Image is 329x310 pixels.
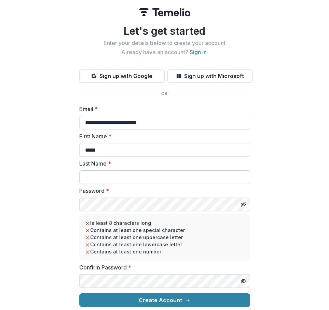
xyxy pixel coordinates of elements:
button: Sign up with Google [79,69,165,83]
label: First Name [79,132,246,140]
a: Sign in [190,49,207,56]
li: Contains at least one lowercase letter [85,241,245,248]
li: Contains at least one number [85,248,245,255]
li: Is least 8 characters long [85,219,245,227]
li: Contains at least one special character [85,227,245,234]
button: Sign up with Microsoft [167,69,253,83]
li: Contains at least one uppercase letter [85,234,245,241]
label: Last Name [79,159,246,168]
h2: Already have an account? . [79,49,250,56]
label: Confirm Password [79,263,246,272]
h2: Enter your details below to create your account [79,40,250,46]
label: Email [79,105,246,113]
h1: Let's get started [79,25,250,37]
button: Toggle password visibility [238,199,249,210]
button: Create Account [79,293,250,307]
img: Temelio [139,8,190,16]
button: Toggle password visibility [238,276,249,286]
label: Password [79,187,246,195]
